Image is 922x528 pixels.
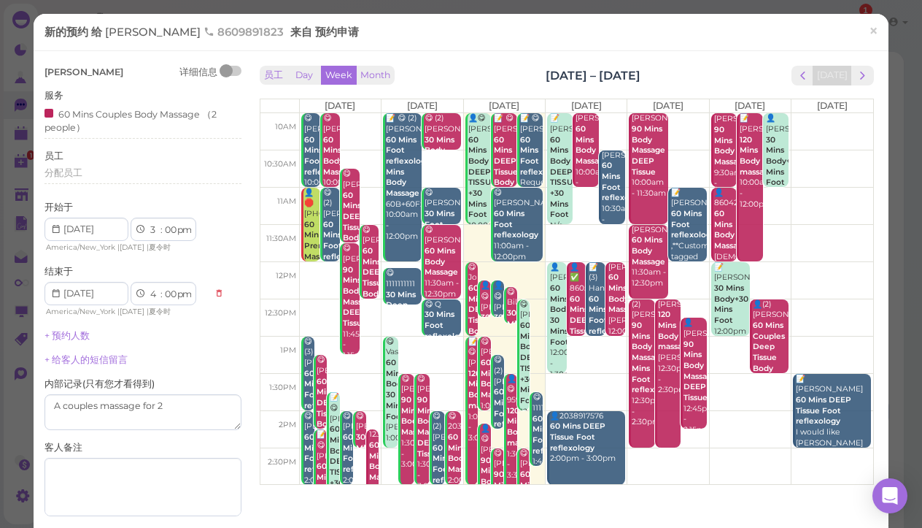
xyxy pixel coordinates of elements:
[493,113,517,253] div: 📝 😋 [PERSON_NAME] Walking back 10:00am - 11:00am
[493,355,504,462] div: 😋 (2) [PERSON_NAME] 1:15pm - 2:15pm
[342,243,360,361] div: 😋 [PERSON_NAME] 11:45am - 1:15pm
[589,294,646,368] b: 60 Mins Foot reflexology|60 Mins Body Massage
[425,135,458,166] b: 30 Mins Body Massage
[304,135,349,177] b: 60 Mins Foot reflexology
[507,406,541,448] b: 120 Mins Body massage
[653,100,683,111] span: [DATE]
[266,234,296,243] span: 11:30am
[739,113,763,210] div: 📝 [PERSON_NAME] 10:00am - 12:00pm
[316,355,327,473] div: 😋 [PERSON_NAME] 1:15pm - 2:15pm
[872,478,907,513] div: Open Intercom Messenger
[765,113,789,221] div: 👤[PERSON_NAME] 10:00am - 11:00am
[532,392,543,489] div: 😋 1111111111 1:45pm - 2:45pm
[323,135,357,177] b: 60 Mins Body Massage
[448,432,481,474] b: 60 Mins Body Massage
[424,188,460,263] div: 😋 [PERSON_NAME] 11:00am - 11:30am
[671,209,716,240] b: 60 Mins Foot reflexology
[44,330,90,341] a: + 预约人数
[322,188,340,295] div: 😋 (2) [PERSON_NAME] 11:00am - 12:00pm
[549,262,567,380] div: 👤[PERSON_NAME] 12:00pm - 1:30pm
[417,374,430,492] div: 😋 [PERSON_NAME] 1:30pm - 3:00pm
[287,66,322,85] button: Day
[400,374,414,470] div: 😋 [PERSON_NAME] 1:30pm - 3:00pm
[44,89,63,102] label: 服务
[796,395,851,426] b: 60 Mins DEEP Tissue Foot reflexology
[425,209,469,240] b: 30 Mins Foot reflexology
[570,294,603,357] b: 60 Mins DEEP Tissue Body Massage
[105,25,204,39] span: [PERSON_NAME]
[363,246,396,309] b: 60 Mins DEEP Tissue Body Massage
[631,225,667,289] div: [PERSON_NAME] 11:30am - 12:30pm
[670,188,707,316] div: 📝 [PERSON_NAME] ,**Customer tagged as no-show before.** 11:00am - 12:00pm
[356,66,395,85] button: Month
[519,113,543,264] div: 📝 😋 [PERSON_NAME] Requesting [PERSON_NAME] if possible [PERSON_NAME] 10:00am - 11:00am
[602,161,646,202] b: 60 Mins Foot reflexology
[342,411,353,508] div: 😋 [PERSON_NAME] 2:00pm - 3:00pm
[447,411,460,508] div: 😋 2036404792 2:00pm - 3:00pm
[468,113,492,253] div: 👤😋 [PERSON_NAME] 10:00am - 11:30am
[269,383,296,392] span: 1:30pm
[44,106,239,134] div: 60 Mins Couples Body Massage （2 people）
[323,220,368,261] b: 60 Mins Foot reflexology
[569,262,586,391] div: 👤✅ 8605603840 12:00pm - 1:00pm
[44,241,207,254] div: | |
[481,313,514,354] b: 30 Mins Body Massage
[368,429,379,516] div: 1234567890 2:15pm - 3:15pm
[631,299,655,428] div: (2) [PERSON_NAME] 12:30pm - 2:30pm
[869,20,878,41] span: ×
[481,358,514,399] b: 60 Mins Body Massage
[46,242,115,252] span: America/New_York
[424,299,460,364] div: 😋 Q 12:30pm - 1:00pm
[386,358,411,421] b: 60 Mins Body+ 30 Mins Foot
[532,414,577,456] b: 60 Mins Foot reflexology
[401,395,435,437] b: 90 Mins Body Massage
[601,150,625,237] div: [PERSON_NAME] 10:30am - 11:30am
[550,135,578,220] b: 60 Mins Body DEEP TISSUE +30 Mins Foot
[766,135,800,188] b: 30 Mins Body+30 Mins Foot
[149,242,171,252] span: 夏令时
[425,310,469,340] b: 30 Mins Foot reflexology
[468,135,496,220] b: 60 Mins Body DEEP TISSUE +30 Mins Foot
[549,411,625,464] div: 👤2038917576 2:00pm - 3:00pm
[714,283,748,325] b: 30 Mins Body+30 Mins Foot
[325,100,355,111] span: [DATE]
[588,262,605,413] div: 📝 (3) Hana 60Fx2,60Bx1 12:00pm - 1:00pm
[683,318,707,436] div: 👤[PERSON_NAME] 12:45pm - 2:15pm
[386,290,433,343] b: 30 Mins Deep Tissue Foot Reflexology
[260,66,287,85] button: 员工
[265,308,296,318] span: 12:30pm
[149,307,171,316] span: 夏令时
[752,299,789,428] div: 👤(2) [PERSON_NAME] 12:30pm - 1:30pm
[520,321,548,405] b: 60 Mins Body DEEP TISSUE +30 Mins Foot
[632,235,665,266] b: 60 Mins Body Massage
[494,209,538,240] b: 60 Mins Foot reflexology
[481,456,514,519] b: 90 Mins Body Massage DEEP Tissue
[321,66,357,85] button: Week
[753,321,786,405] b: 60 Mins Couples Deep Tissue Body Massage (2 people)
[494,313,538,354] b: 30 Mins Foot reflexology
[343,265,376,328] b: 90 Mins Body Massage DEEP Tissue
[120,242,144,252] span: [DATE]
[740,135,774,177] b: 120 Mins Body massage
[658,310,692,351] b: 120 Mins Body massage
[303,411,314,508] div: 😋 [PERSON_NAME] 2:00pm - 3:00pm
[813,66,852,85] button: [DATE]
[343,432,387,474] b: 60 Mins Foot reflexology
[520,470,554,511] b: 60 Mins Body Massage
[575,113,599,199] div: [PERSON_NAME] 10:00am - 11:00am
[714,209,748,250] b: 60 Mins Body Massage
[44,150,63,163] label: 员工
[417,395,451,458] b: 90 Mins Body Massage DEEP Tissue
[546,67,640,84] h2: [DATE] – [DATE]
[493,188,543,263] div: 😋 [PERSON_NAME] 11:00am - 12:00pm
[424,113,460,199] div: 😋 (2) [PERSON_NAME] 10:00am - 10:30am
[44,354,128,365] a: + 给客人的短信留言
[317,462,350,503] b: 60 Mins Body Massage
[576,124,609,166] b: 60 Mins Body Massage
[179,66,217,79] div: 详细信息
[385,268,422,375] div: 😋 1111111111 12:05pm - 12:35pm
[735,100,765,111] span: [DATE]
[489,100,519,111] span: [DATE]
[303,188,321,295] div: 👤🛑 [PHONE_NUMBER] 11:00am - 12:00pm
[44,167,82,178] span: 分配员工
